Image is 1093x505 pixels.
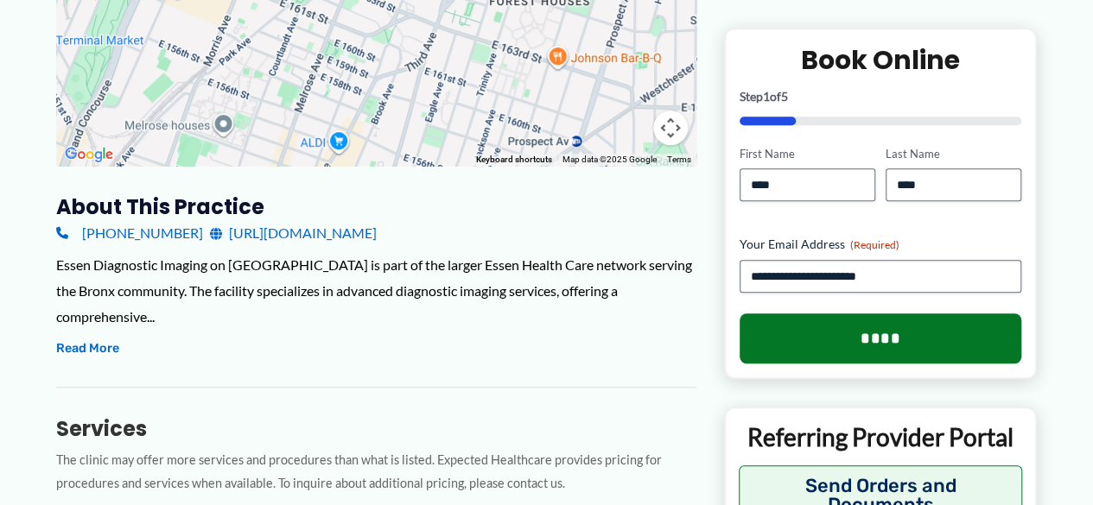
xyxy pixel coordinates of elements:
label: Your Email Address [740,237,1022,254]
h3: Services [56,415,696,442]
h3: About this practice [56,193,696,220]
label: Last Name [886,146,1021,162]
a: Open this area in Google Maps (opens a new window) [60,143,118,166]
label: First Name [740,146,875,162]
a: [URL][DOMAIN_NAME] [210,220,377,246]
button: Read More [56,338,119,359]
a: Terms (opens in new tab) [667,155,691,164]
span: 5 [781,89,788,104]
p: Referring Provider Portal [739,422,1023,453]
button: Map camera controls [653,110,688,145]
p: Step of [740,91,1022,103]
div: Essen Diagnostic Imaging on [GEOGRAPHIC_DATA] is part of the larger Essen Health Care network ser... [56,252,696,329]
a: [PHONE_NUMBER] [56,220,203,246]
button: Keyboard shortcuts [476,154,552,166]
span: 1 [763,89,770,104]
img: Google [60,143,118,166]
span: Map data ©2025 Google [562,155,657,164]
p: The clinic may offer more services and procedures than what is listed. Expected Healthcare provid... [56,449,696,496]
span: (Required) [850,239,899,252]
h2: Book Online [740,43,1022,77]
